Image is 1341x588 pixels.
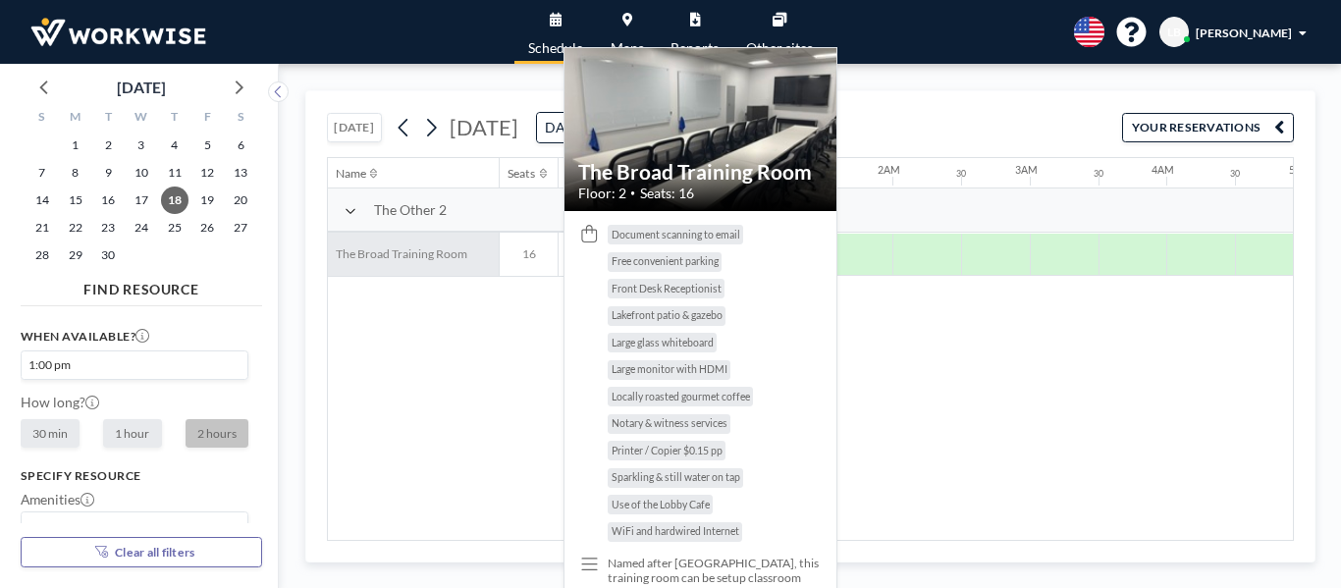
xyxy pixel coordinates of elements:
[21,537,262,567] button: Clear all filters
[612,283,722,295] span: Front Desk Receptionist
[1152,164,1174,177] div: 4AM
[21,274,262,297] h4: FIND RESOURCE
[537,113,685,143] div: Search for option
[28,159,56,187] span: Sunday, September 7, 2025
[227,214,254,241] span: Saturday, September 27, 2025
[1094,169,1103,180] div: 30
[578,185,626,201] span: Floor: 2
[1289,164,1312,177] div: 5AM
[21,468,248,483] h3: Specify resource
[612,391,750,403] span: Locally roasted gourmet coffee
[21,419,80,448] label: 30 min
[59,106,92,132] div: M
[528,41,583,55] span: Schedule
[612,229,740,241] span: Document scanning to email
[62,159,89,187] span: Monday, September 8, 2025
[193,214,221,241] span: Friday, September 26, 2025
[227,187,254,214] span: Saturday, September 20, 2025
[161,214,188,241] span: Thursday, September 25, 2025
[374,201,447,218] span: The Other 2
[22,351,247,378] div: Search for option
[21,394,99,410] label: How long?
[128,187,155,214] span: Wednesday, September 17, 2025
[26,356,74,373] span: 1:00 pm
[62,241,89,269] span: Monday, September 29, 2025
[28,187,56,214] span: Sunday, September 14, 2025
[128,132,155,159] span: Wednesday, September 3, 2025
[612,417,727,430] span: Notary & witness services
[1196,26,1292,40] span: [PERSON_NAME]
[630,188,635,199] span: •
[1015,164,1038,177] div: 3AM
[227,132,254,159] span: Saturday, September 6, 2025
[161,159,188,187] span: Thursday, September 11, 2025
[612,363,727,376] span: Large monitor with HDMI
[117,74,166,101] div: [DATE]
[559,246,618,261] span: 2
[22,512,247,543] div: Search for option
[612,255,719,268] span: Free convenient parking
[161,132,188,159] span: Thursday, September 4, 2025
[746,41,813,55] span: Other sites
[450,114,518,140] span: [DATE]
[1167,25,1181,39] span: LB
[336,166,366,181] div: Name
[125,106,158,132] div: W
[91,106,125,132] div: T
[27,15,210,49] img: organization-logo
[670,41,719,55] span: Reports
[541,117,623,139] span: DAILY VIEW
[508,166,535,181] div: Seats
[76,355,237,374] input: Search for option
[28,214,56,241] span: Sunday, September 21, 2025
[612,337,714,349] span: Large glass whiteboard
[956,169,966,180] div: 30
[578,159,823,185] h2: The Broad Training Room
[612,471,740,484] span: Sparkling & still water on tap
[612,445,723,457] span: Printer / Copier $0.15 pp
[193,159,221,187] span: Friday, September 12, 2025
[115,545,194,560] span: Clear all filters
[28,241,56,269] span: Sunday, September 28, 2025
[94,187,122,214] span: Tuesday, September 16, 2025
[128,214,155,241] span: Wednesday, September 24, 2025
[94,159,122,187] span: Tuesday, September 9, 2025
[191,106,225,132] div: F
[193,187,221,214] span: Friday, September 19, 2025
[158,106,191,132] div: T
[161,187,188,214] span: Thursday, September 18, 2025
[21,491,94,508] label: Amenities
[328,246,468,261] span: The Broad Training Room
[500,246,558,261] span: 16
[186,419,248,448] label: 2 hours
[327,113,382,143] button: [DATE]
[26,106,59,132] div: S
[1230,169,1240,180] div: 30
[62,187,89,214] span: Monday, September 15, 2025
[564,27,836,232] img: resource-image
[1122,113,1293,143] button: YOUR RESERVATIONS
[128,159,155,187] span: Wednesday, September 10, 2025
[94,214,122,241] span: Tuesday, September 23, 2025
[224,106,257,132] div: S
[878,164,900,177] div: 2AM
[24,516,237,539] input: Search for option
[612,499,710,511] span: Use of the Lobby Cafe
[611,41,644,55] span: Maps
[94,241,122,269] span: Tuesday, September 30, 2025
[103,419,161,448] label: 1 hour
[612,525,739,538] span: WiFi and hardwired Internet
[227,159,254,187] span: Saturday, September 13, 2025
[640,185,694,201] span: Seats: 16
[193,132,221,159] span: Friday, September 5, 2025
[62,132,89,159] span: Monday, September 1, 2025
[62,214,89,241] span: Monday, September 22, 2025
[612,309,723,322] span: Lakefront patio & gazebo
[94,132,122,159] span: Tuesday, September 2, 2025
